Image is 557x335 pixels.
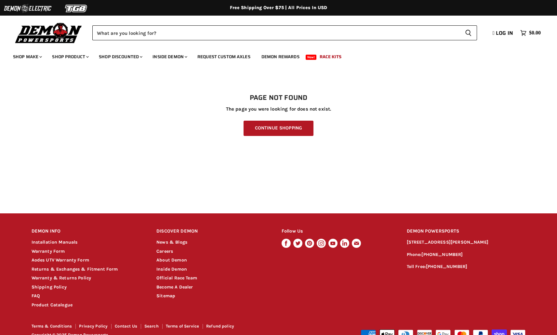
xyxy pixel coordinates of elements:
h2: DEMON POWERSPORTS [407,224,526,239]
a: Contact Us [115,324,137,328]
a: Inside Demon [148,50,191,63]
p: The page you were looking for does not exist. [32,106,526,112]
a: Privacy Policy [79,324,108,328]
input: Search [92,25,460,40]
a: Product Catalogue [32,302,73,308]
a: Shop Make [8,50,46,63]
ul: Main menu [8,47,539,63]
a: Log in [490,30,517,36]
p: Phone: [407,251,526,259]
span: Log in [496,29,513,37]
a: FAQ [32,293,40,299]
a: Warranty & Returns Policy [32,275,91,281]
a: [PHONE_NUMBER] [426,264,467,269]
h2: Follow Us [282,224,394,239]
a: Demon Rewards [257,50,304,63]
a: Become A Dealer [156,284,193,290]
a: Careers [156,248,173,254]
a: Terms of Service [166,324,199,328]
h2: DISCOVER DEMON [156,224,269,239]
a: Shop Discounted [94,50,146,63]
a: Inside Demon [156,266,187,272]
img: TGB Logo 2 [52,2,101,15]
a: Race Kits [315,50,346,63]
img: Demon Electric Logo 2 [3,2,52,15]
span: New! [306,55,317,60]
a: Refund policy [206,324,234,328]
a: Sitemap [156,293,175,299]
a: Continue Shopping [244,121,313,136]
a: $0.00 [517,28,544,38]
form: Product [92,25,477,40]
h2: DEMON INFO [32,224,144,239]
a: Official Race Team [156,275,197,281]
a: Installation Manuals [32,239,78,245]
img: Demon Powersports [13,21,84,44]
a: Shop Product [47,50,93,63]
a: Terms & Conditions [32,324,72,328]
h1: Page not found [32,94,526,102]
a: About Demon [156,257,187,263]
nav: Footer [32,324,279,331]
a: News & Blogs [156,239,187,245]
a: Returns & Exchanges & Fitment Form [32,266,118,272]
a: Warranty Form [32,248,65,254]
a: Search [144,324,159,328]
a: Aodes UTV Warranty Form [32,257,89,263]
p: Toll Free: [407,263,526,271]
span: $0.00 [529,30,541,36]
p: [STREET_ADDRESS][PERSON_NAME] [407,239,526,246]
div: Free Shipping Over $75 | All Prices In USD [19,5,539,11]
button: Search [460,25,477,40]
a: Request Custom Axles [192,50,255,63]
a: Shipping Policy [32,284,67,290]
a: [PHONE_NUMBER] [421,252,463,257]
